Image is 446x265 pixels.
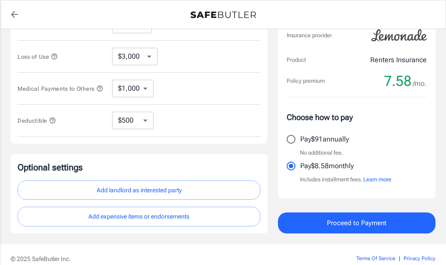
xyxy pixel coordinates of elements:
[300,161,354,171] p: Pay $8.58 monthly
[370,55,427,65] p: Renters Insurance
[190,11,256,18] img: Back to quotes
[363,175,391,184] button: Learn more
[11,254,327,263] p: © 2025 SafeButler Inc.
[287,56,306,64] p: Product
[404,255,435,261] a: Privacy Policy
[287,77,325,85] p: Policy premium
[413,78,427,90] span: /mo.
[18,115,56,126] button: Deductible
[278,212,435,233] button: Proceed to Payment
[18,51,58,62] button: Loss of Use
[6,6,23,23] a: back to quotes
[327,217,386,229] span: Proceed to Payment
[356,255,395,261] a: Terms Of Service
[18,117,56,124] span: Deductible
[300,134,349,145] p: Pay $91 annually
[287,111,427,123] p: Choose how to pay
[18,53,58,60] span: Loss of Use
[384,72,411,90] span: 7.58
[366,23,432,48] img: Lemonade
[18,161,260,173] p: Optional settings
[300,175,391,184] p: Includes installment fees.
[399,255,400,261] span: |
[18,180,260,200] button: Add landlord as interested party
[18,207,260,226] button: Add expensive items or endorsements
[18,85,103,92] span: Medical Payments to Others
[300,148,343,157] p: No additional fee.
[18,83,103,94] button: Medical Payments to Others
[287,31,332,40] p: Insurance provider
